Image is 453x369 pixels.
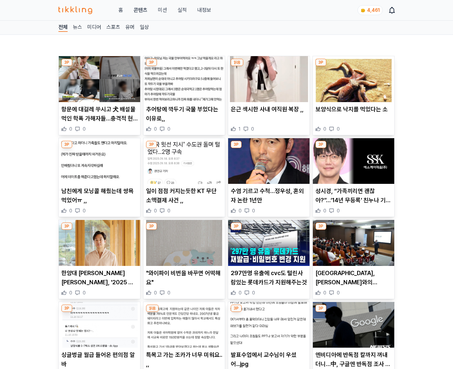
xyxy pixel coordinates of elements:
[154,126,157,132] span: 0
[228,56,310,102] img: 은근 섹시한 사내 여직원 복장 ,,
[315,186,392,205] p: 성시경, “가족끼리면 괜찮아?”…‘14년 무등록’ 친누나 기획사, 모범생 이미지 치명타(+불법 영업, 신상 논란)
[228,56,310,135] div: 읽음 은근 섹시한 사내 여직원 복장 ,, 은근 섹시한 사내 여직원 복장 ,, 1 0
[119,6,123,14] a: 홈
[154,207,157,214] span: 0
[61,186,138,205] p: 남친에게 모닝콜 해줬는데 쌍욕 먹었어ㅠ ,,
[251,126,254,132] span: 0
[143,56,225,135] div: 3P 추어탕에 깍두기 국물 부었다는 이유로,, 추어탕에 깍두기 국물 부었다는 이유로,, 0 0
[313,138,394,184] img: 성시경, “가족끼리면 괜찮아?”…‘14년 무등록’ 친누나 기획사, 모범생 이미지 치명타(+불법 영업, 신상 논란)
[197,6,211,14] a: 내정보
[59,138,140,184] img: 남친에게 모닝콜 해줬는데 쌍욕 먹었어ㅠ ,,
[146,305,159,312] div: 읽음
[315,59,326,66] div: 3P
[315,269,392,287] p: [GEOGRAPHIC_DATA], [PERSON_NAME]와의 [PERSON_NAME] 성료
[143,302,225,348] img: 특목고 가는 조카가 너무 미워요.. ,,
[146,186,222,205] p: 일이 점점 커지는듯한 KT 무단 소액결제 사건 ,,
[228,220,310,299] div: 3P 297만명 유출에 cvc도 털린사람있는 롯데카드가 지원해주는것 297만명 유출에 cvc도 털린사람있는 롯데카드가 지원해주는것 0 0
[228,302,310,348] img: 발표수업에서 교수님이 우셨어...jpg
[59,56,140,102] img: 항문에 대걸레 쑤시고 犬 배설물 먹인 학폭 가해자들…충격적 현실판 '계급 교실'(실화탐사대)
[360,8,366,13] img: coin
[167,290,170,296] span: 0
[146,59,157,66] div: 3P
[239,207,242,214] span: 0
[252,290,255,296] span: 0
[146,350,222,369] p: 특목고 가는 조카가 너무 미워요.. ,,
[315,305,326,312] div: 3P
[143,220,225,266] img: "와이파이 비번을 바꾸면 어떡해요"
[315,105,392,114] p: 보양식으로 낙지를 먹었다는 소
[134,6,147,14] a: 콘텐츠
[58,6,92,14] img: 티끌링
[231,105,307,114] p: 은근 섹시한 사내 여직원 복장 ,,
[313,220,394,266] img: 인천대 학산도서관, 최진영 작가와의 만남 성료
[239,290,242,296] span: 0
[228,220,310,266] img: 297만명 유출에 cvc도 털린사람있는 롯데카드가 지원해주는것
[61,305,72,312] div: 3P
[61,59,72,66] div: 3P
[337,290,340,296] span: 0
[61,350,138,369] p: 싱글벙글 월급 들어온 편의점 알바
[167,126,170,132] span: 0
[231,269,307,287] p: 297만명 유출에 cvc도 털린사람있는 롯데카드가 지원해주는것
[167,207,170,214] span: 0
[61,105,138,123] p: 항문에 대걸레 쑤시고 犬 배설물 먹인 학폭 가해자들…충격적 현실판 '계급 교실'(실화탐사대)
[315,350,392,369] p: 엔비디아에 반독점 칼까지 꺼내더니…中, 구글엔 반독점 조사 전격 중단
[313,302,394,348] img: 엔비디아에 반독점 칼까지 꺼내더니…中, 구글엔 반독점 조사 전격 중단
[313,138,395,217] div: 3P 성시경, “가족끼리면 괜찮아?”…‘14년 무등록’ 친누나 기획사, 모범생 이미지 치명타(+불법 영업, 신상 논란) 성시경, “가족끼리면 괜찮아?”…‘14년 무등록’ 친누...
[143,56,225,102] img: 추어탕에 깍두기 국물 부었다는 이유로,,
[228,138,310,184] img: 수염 기르고 수척…정우성, 혼외자 논란 1년만
[87,23,101,32] a: 미디어
[83,290,86,296] span: 0
[231,186,307,205] p: 수염 기르고 수척…정우성, 혼외자 논란 1년만
[143,138,225,217] div: 3P 일이 점점 커지는듯한 KT 무단 소액결제 사건 ,, 일이 점점 커지는듯한 KT 무단 소액결제 사건 ,, 0 0
[158,6,167,14] button: 미션
[58,220,140,299] div: 3P 한양대 김재경 교수, '2025 목조건축대전' 대상 수상 한양대 [PERSON_NAME] [PERSON_NAME], '2025 목조건축대전' 대상 수상 0 0
[58,56,140,135] div: 3P 항문에 대걸레 쑤시고 犬 배설물 먹인 학폭 가해자들…충격적 현실판 '계급 교실'(실화탐사대) 항문에 대걸레 쑤시고 犬 배설물 먹인 학폭 가해자들…충격적 현실판 '계급 교...
[69,207,72,214] span: 0
[143,220,225,299] div: 3P "와이파이 비번을 바꾸면 어떡해요" "와이파이 비번을 바꾸면 어떡해요" 0 0
[69,126,72,132] span: 0
[143,138,225,184] img: 일이 점점 커지는듯한 KT 무단 소액결제 사건 ,,
[323,290,326,296] span: 0
[83,207,86,214] span: 0
[228,138,310,217] div: 3P 수염 기르고 수척…정우성, 혼외자 논란 1년만 수염 기르고 수척…정우성, 혼외자 논란 1년만 0 0
[323,207,326,214] span: 0
[231,59,243,66] div: 읽음
[357,5,381,15] a: coin 4,461
[231,223,242,230] div: 3P
[337,126,340,132] span: 0
[315,141,326,148] div: 3P
[313,56,394,102] img: 보양식으로 낙지를 먹었다는 소
[154,290,157,296] span: 0
[231,141,242,148] div: 3P
[61,269,138,287] p: 한양대 [PERSON_NAME] [PERSON_NAME], '2025 목조건축대전' 대상 수상
[178,6,187,14] a: 실적
[125,23,135,32] a: 유머
[146,105,222,123] p: 추어탕에 깍두기 국물 부었다는 이유로,,
[231,305,242,312] div: 3P
[337,207,340,214] span: 0
[367,8,380,13] span: 4,461
[59,302,140,348] img: 싱글벙글 월급 들어온 편의점 알바
[140,23,149,32] a: 일상
[83,126,86,132] span: 0
[61,223,72,230] div: 3P
[323,126,326,132] span: 0
[73,23,82,32] a: 뉴스
[58,23,68,32] a: 전체
[146,141,157,148] div: 3P
[59,220,140,266] img: 한양대 김재경 교수, '2025 목조건축대전' 대상 수상
[239,126,241,132] span: 1
[146,223,157,230] div: 3P
[106,23,120,32] a: 스포츠
[315,223,326,230] div: 3P
[146,269,222,287] p: "와이파이 비번을 바꾸면 어떡해요"
[313,56,395,135] div: 3P 보양식으로 낙지를 먹었다는 소 보양식으로 낙지를 먹었다는 소 0 0
[61,141,72,148] div: 3P
[69,290,72,296] span: 0
[313,220,395,299] div: 3P 인천대 학산도서관, 최진영 작가와의 만남 성료 [GEOGRAPHIC_DATA], [PERSON_NAME]와의 [PERSON_NAME] 성료 0 0
[231,350,307,369] p: 발표수업에서 교수님이 우셨어...jpg
[252,207,255,214] span: 0
[58,138,140,217] div: 3P 남친에게 모닝콜 해줬는데 쌍욕 먹었어ㅠ ,, 남친에게 모닝콜 해줬는데 쌍욕 먹었어ㅠ ,, 0 0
